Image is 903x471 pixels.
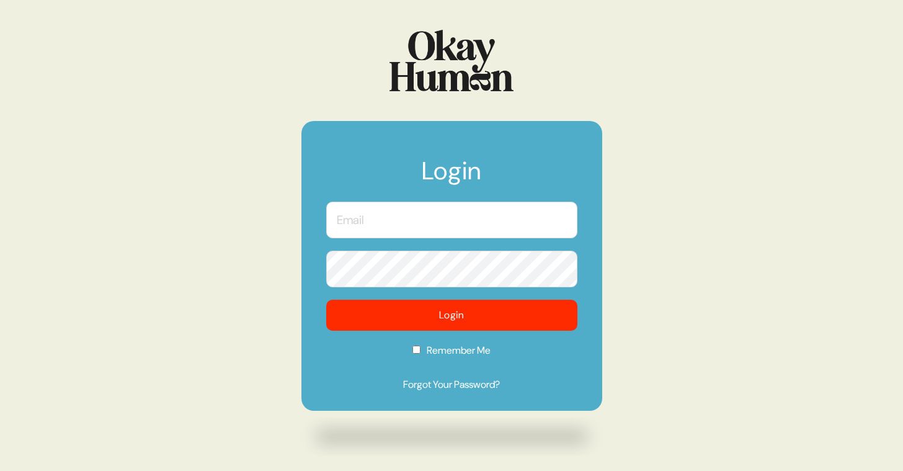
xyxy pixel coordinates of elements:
[326,343,577,366] label: Remember Me
[326,202,577,238] input: Email
[326,377,577,392] a: Forgot Your Password?
[389,30,514,91] img: Logo
[326,158,577,195] h1: Login
[412,346,420,354] input: Remember Me
[301,417,602,456] img: Drop shadow
[326,300,577,331] button: Login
